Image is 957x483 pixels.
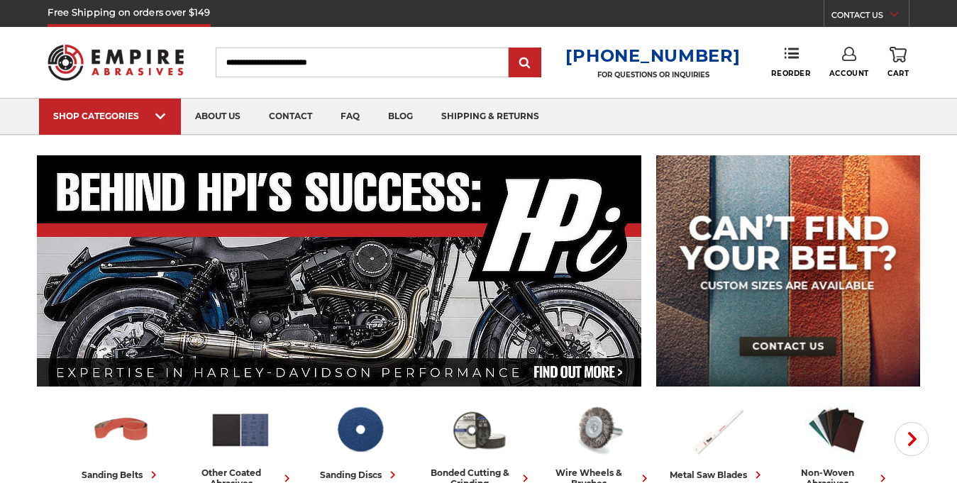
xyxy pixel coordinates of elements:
[771,47,810,77] a: Reorder
[565,45,740,66] a: [PHONE_NUMBER]
[427,99,553,135] a: shipping & returns
[656,155,920,387] img: promo banner for custom belts.
[37,155,642,387] img: Banner for an interview featuring Horsepower Inc who makes Harley performance upgrades featured o...
[670,467,765,482] div: metal saw blades
[887,69,909,78] span: Cart
[895,422,929,456] button: Next
[831,7,909,27] a: CONTACT US
[255,99,326,135] a: contact
[209,399,272,460] img: Other Coated Abrasives
[328,399,391,460] img: Sanding Discs
[53,111,167,121] div: SHOP CATEGORIES
[567,399,629,460] img: Wire Wheels & Brushes
[565,70,740,79] p: FOR QUESTIONS OR INQUIRIES
[829,69,869,78] span: Account
[374,99,427,135] a: blog
[805,399,868,460] img: Non-woven Abrasives
[663,399,771,482] a: metal saw blades
[511,49,539,77] input: Submit
[67,399,175,482] a: sanding belts
[448,399,510,460] img: Bonded Cutting & Grinding
[326,99,374,135] a: faq
[320,467,400,482] div: sanding discs
[90,399,153,460] img: Sanding Belts
[48,35,184,89] img: Empire Abrasives
[771,69,810,78] span: Reorder
[306,399,414,482] a: sanding discs
[181,99,255,135] a: about us
[82,467,161,482] div: sanding belts
[887,47,909,78] a: Cart
[686,399,748,460] img: Metal Saw Blades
